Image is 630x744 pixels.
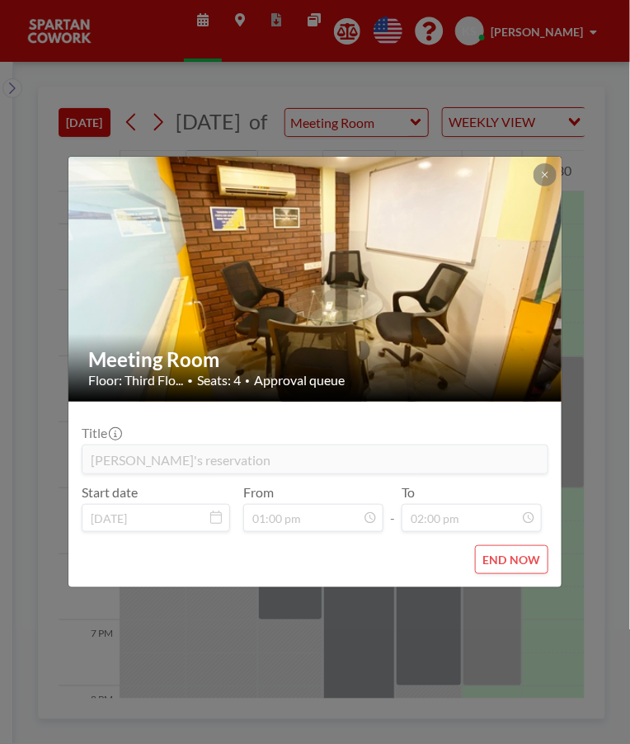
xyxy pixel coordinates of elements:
label: Start date [82,484,138,501]
button: END NOW [475,545,548,574]
span: • [245,375,250,386]
span: Seats: 4 [197,372,241,388]
span: • [187,374,193,387]
input: Kuldeep's reservation [82,445,548,473]
h2: Meeting Room [88,347,543,372]
label: To [402,484,415,501]
span: - [390,490,395,526]
img: 537.jpg [68,93,563,464]
span: Floor: Third Flo... [88,372,183,388]
span: Approval queue [254,372,345,388]
label: Title [82,425,120,441]
label: From [243,484,274,501]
